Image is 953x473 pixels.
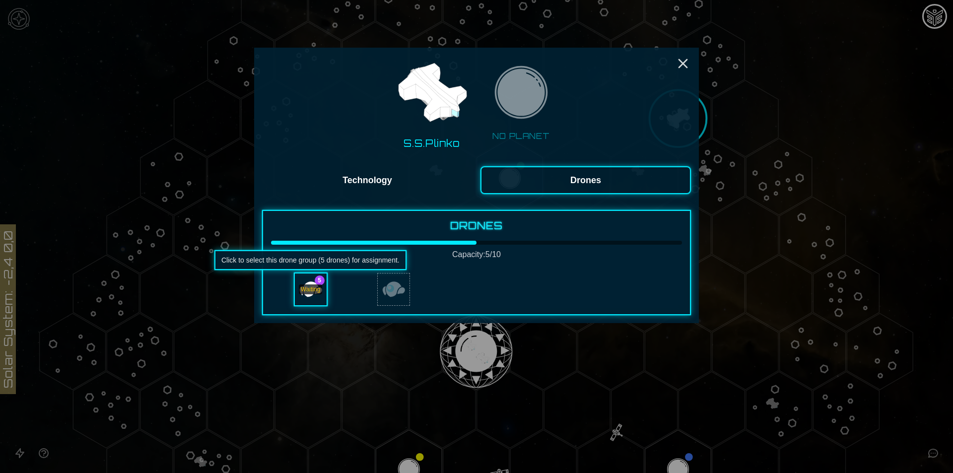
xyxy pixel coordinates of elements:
[385,51,478,155] button: S.S.Plinko
[382,277,406,301] img: Drone
[299,284,323,294] div: Waiting
[294,272,328,306] button: 5Waiting
[262,166,473,194] button: Technology
[490,64,552,127] img: Planet
[271,219,682,233] h3: Drones
[214,250,407,270] div: Click to select this drone group (5 drones) for assignment.
[271,249,682,261] div: Capacity: 5 / 10
[480,166,691,194] button: Drones
[483,61,560,146] button: NO PLANET
[394,55,470,132] img: Ship
[675,56,691,71] button: Close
